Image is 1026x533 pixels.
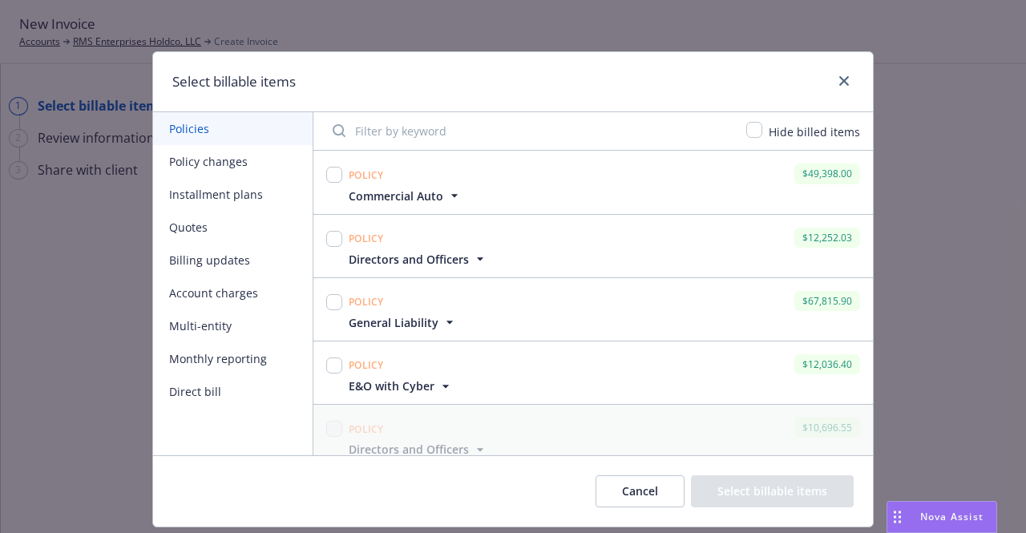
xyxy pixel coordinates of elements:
[349,441,488,458] button: Directors and Officers
[153,178,313,211] button: Installment plans
[349,168,384,182] span: Policy
[769,124,860,139] span: Hide billed items
[153,211,313,244] button: Quotes
[887,501,997,533] button: Nova Assist
[349,378,454,394] button: E&O with Cyber
[887,502,907,532] div: Drag to move
[349,295,384,309] span: Policy
[349,422,384,436] span: Policy
[349,188,463,204] button: Commercial Auto
[313,405,873,467] span: Policy$10,696.55Directors and Officers
[794,418,860,438] div: $10,696.55
[172,71,296,92] h1: Select billable items
[349,188,443,204] span: Commercial Auto
[153,145,313,178] button: Policy changes
[349,251,469,268] span: Directors and Officers
[834,71,854,91] a: close
[794,164,860,184] div: $49,398.00
[349,358,384,372] span: Policy
[323,115,737,147] input: Filter by keyword
[349,378,434,394] span: E&O with Cyber
[794,354,860,374] div: $12,036.40
[349,251,488,268] button: Directors and Officers
[153,277,313,309] button: Account charges
[153,375,313,408] button: Direct bill
[349,314,438,331] span: General Liability
[349,441,469,458] span: Directors and Officers
[794,291,860,311] div: $67,815.90
[349,314,458,331] button: General Liability
[596,475,685,507] button: Cancel
[153,342,313,375] button: Monthly reporting
[153,112,313,145] button: Policies
[794,228,860,248] div: $12,252.03
[349,232,384,245] span: Policy
[153,309,313,342] button: Multi-entity
[920,510,984,523] span: Nova Assist
[153,244,313,277] button: Billing updates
